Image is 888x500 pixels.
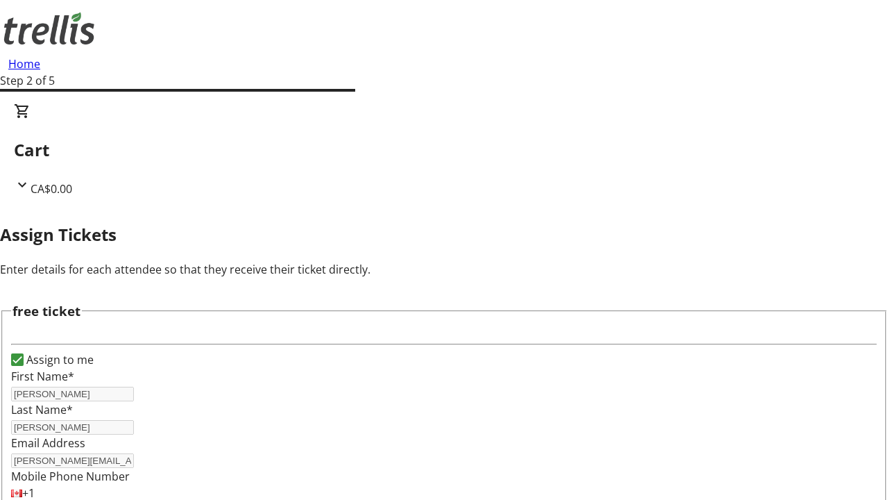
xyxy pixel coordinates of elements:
label: Mobile Phone Number [11,469,130,484]
span: CA$0.00 [31,181,72,197]
label: Email Address [11,435,85,451]
label: Last Name* [11,402,73,417]
h3: free ticket [12,301,80,321]
label: First Name* [11,369,74,384]
h2: Cart [14,137,874,162]
div: CartCA$0.00 [14,103,874,197]
label: Assign to me [24,351,94,368]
